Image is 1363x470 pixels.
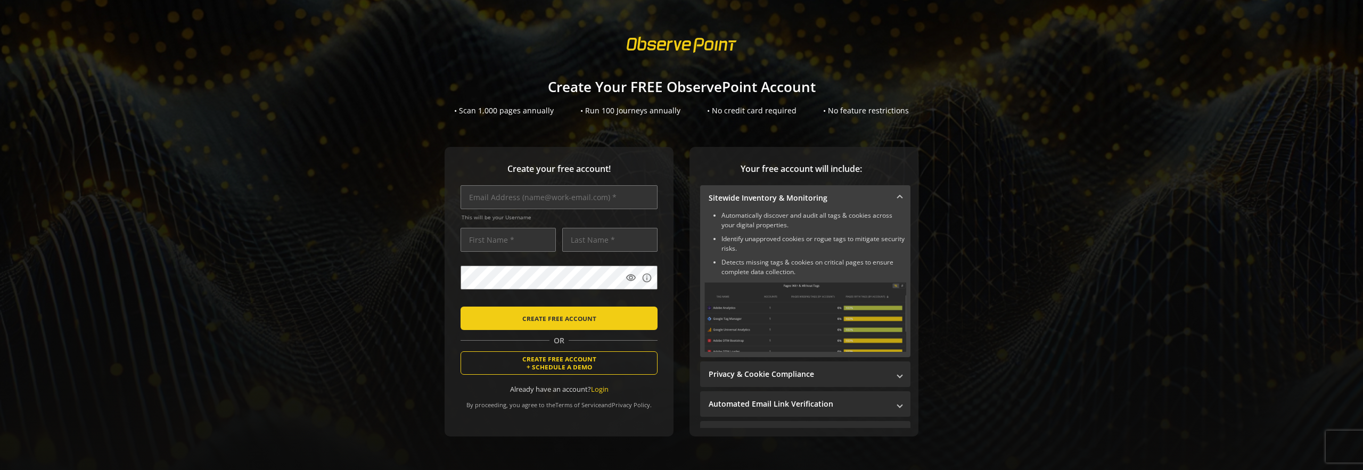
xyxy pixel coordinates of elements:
input: Last Name * [562,228,658,252]
mat-icon: info [642,273,652,283]
span: This will be your Username [462,213,658,221]
div: • No feature restrictions [823,105,909,116]
div: Already have an account? [461,384,658,394]
mat-panel-title: Sitewide Inventory & Monitoring [709,193,889,203]
img: Sitewide Inventory & Monitoring [704,282,906,352]
span: Your free account will include: [700,163,902,175]
span: CREATE FREE ACCOUNT + SCHEDULE A DEMO [522,355,596,371]
button: CREATE FREE ACCOUNT [461,307,658,330]
span: Create your free account! [461,163,658,175]
mat-expansion-panel-header: Automated Email Link Verification [700,391,910,417]
input: First Name * [461,228,556,252]
div: • Scan 1,000 pages annually [454,105,554,116]
a: Privacy Policy [612,401,650,409]
input: Email Address (name@work-email.com) * [461,185,658,209]
mat-panel-title: Privacy & Cookie Compliance [709,369,889,380]
div: • No credit card required [707,105,797,116]
div: By proceeding, you agree to the and . [461,394,658,409]
mat-expansion-panel-header: Performance Monitoring with Web Vitals [700,421,910,447]
a: Login [591,384,609,394]
span: CREATE FREE ACCOUNT [522,309,596,328]
span: OR [549,335,569,346]
div: • Run 100 Journeys annually [580,105,680,116]
li: Identify unapproved cookies or rogue tags to mitigate security risks. [721,234,906,253]
div: Sitewide Inventory & Monitoring [700,211,910,357]
a: Terms of Service [555,401,601,409]
li: Detects missing tags & cookies on critical pages to ensure complete data collection. [721,258,906,277]
mat-icon: visibility [626,273,636,283]
mat-panel-title: Automated Email Link Verification [709,399,889,409]
button: CREATE FREE ACCOUNT+ SCHEDULE A DEMO [461,351,658,375]
mat-expansion-panel-header: Sitewide Inventory & Monitoring [700,185,910,211]
mat-expansion-panel-header: Privacy & Cookie Compliance [700,361,910,387]
li: Automatically discover and audit all tags & cookies across your digital properties. [721,211,906,230]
